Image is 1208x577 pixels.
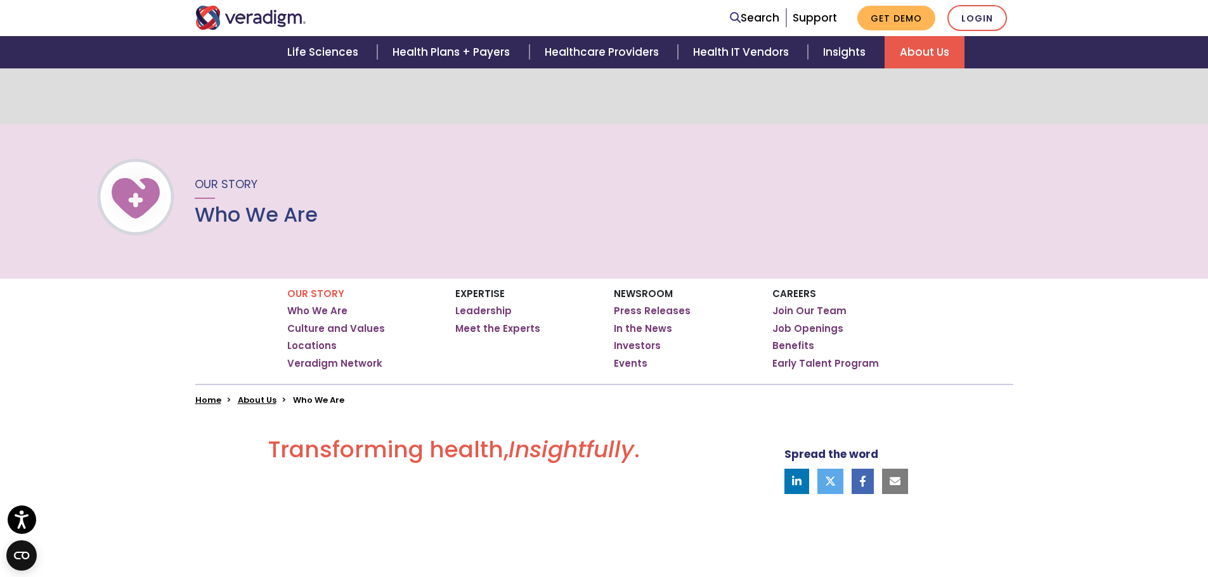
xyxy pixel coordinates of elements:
a: Benefits [772,339,814,352]
a: Investors [614,339,661,352]
a: Events [614,357,647,370]
em: Insightfully [509,433,634,466]
a: Get Demo [857,6,935,30]
a: Login [947,5,1007,31]
a: Who We Are [287,305,347,317]
a: Support [793,10,837,25]
img: Veradigm logo [195,6,306,30]
a: Meet the Experts [455,322,540,335]
a: Veradigm Network [287,357,382,370]
a: Press Releases [614,305,691,317]
a: Health IT Vendors [678,36,808,68]
a: In the News [614,322,672,335]
a: Early Talent Program [772,357,879,370]
a: About Us [885,36,964,68]
span: Our Story [195,176,257,192]
a: Leadership [455,305,512,317]
a: About Us [238,394,276,406]
a: Home [195,394,221,406]
a: Life Sciences [272,36,377,68]
iframe: Drift Chat Widget [964,486,1193,562]
a: Health Plans + Payers [377,36,529,68]
a: Healthcare Providers [529,36,678,68]
button: Open CMP widget [6,540,37,571]
a: Locations [287,339,337,352]
a: Join Our Team [772,305,847,317]
a: Search [730,10,779,27]
a: Job Openings [772,322,843,335]
h1: Who We Are [195,203,318,227]
strong: Spread the word [784,447,878,462]
a: Insights [808,36,885,68]
h2: Transforming health, . [195,436,713,473]
a: Culture and Values [287,322,385,335]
